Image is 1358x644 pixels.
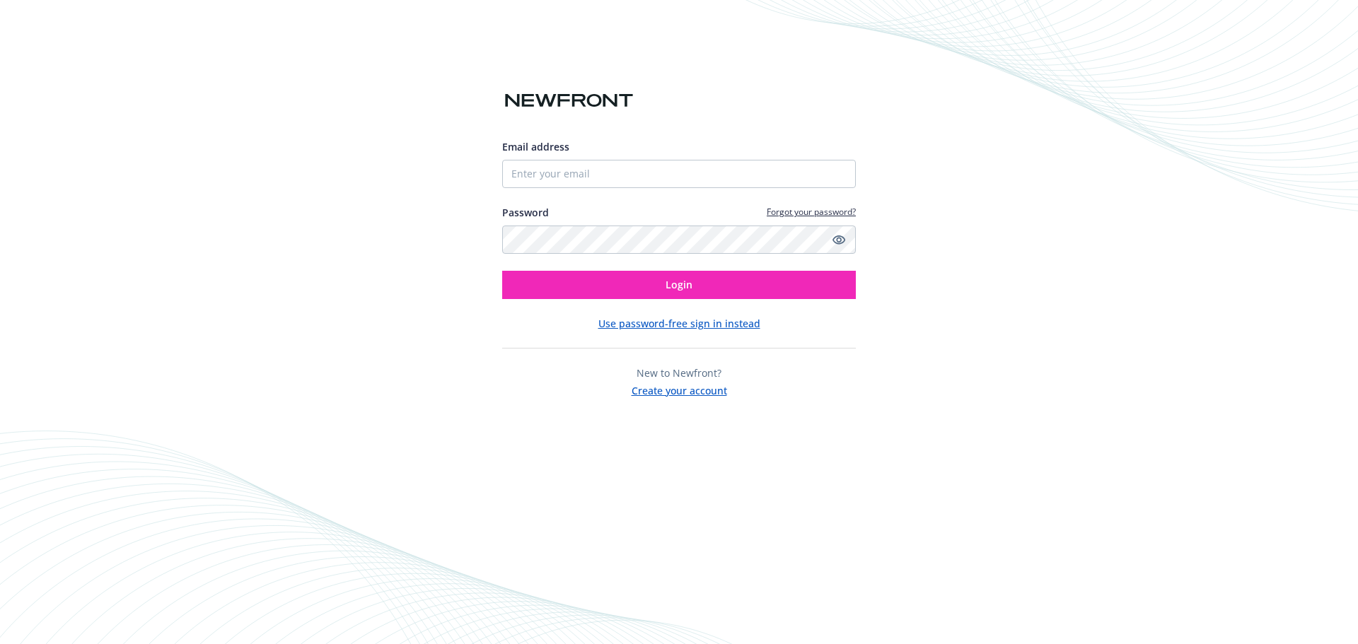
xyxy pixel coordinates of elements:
[502,140,569,153] span: Email address
[637,366,721,380] span: New to Newfront?
[767,206,856,218] a: Forgot your password?
[502,160,856,188] input: Enter your email
[830,231,847,248] a: Show password
[632,380,727,398] button: Create your account
[502,226,856,254] input: Enter your password
[502,205,549,220] label: Password
[502,271,856,299] button: Login
[666,278,692,291] span: Login
[598,316,760,331] button: Use password-free sign in instead
[502,88,636,113] img: Newfront logo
